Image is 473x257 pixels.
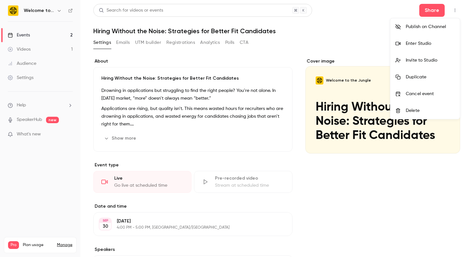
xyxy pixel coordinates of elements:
div: Invite to Studio [406,57,455,64]
div: Duplicate [406,74,455,80]
div: Cancel event [406,91,455,97]
div: Delete [406,107,455,114]
div: Enter Studio [406,40,455,47]
div: Publish on Channel [406,24,455,30]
